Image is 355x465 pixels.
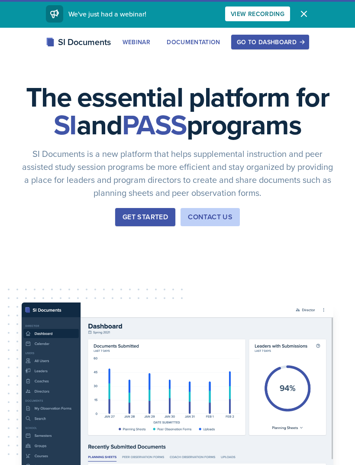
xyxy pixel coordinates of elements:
button: Contact Us [181,208,240,226]
div: Contact Us [188,212,232,222]
button: Webinar [117,35,156,49]
div: Go to Dashboard [237,39,303,46]
button: Documentation [161,35,226,49]
button: Go to Dashboard [231,35,309,49]
div: View Recording [231,10,284,17]
div: Documentation [167,39,220,46]
div: SI Documents [46,36,111,49]
button: View Recording [225,7,290,21]
span: We've just had a webinar! [68,9,146,19]
div: Get Started [123,212,168,222]
div: Webinar [123,39,150,46]
button: Get Started [115,208,175,226]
